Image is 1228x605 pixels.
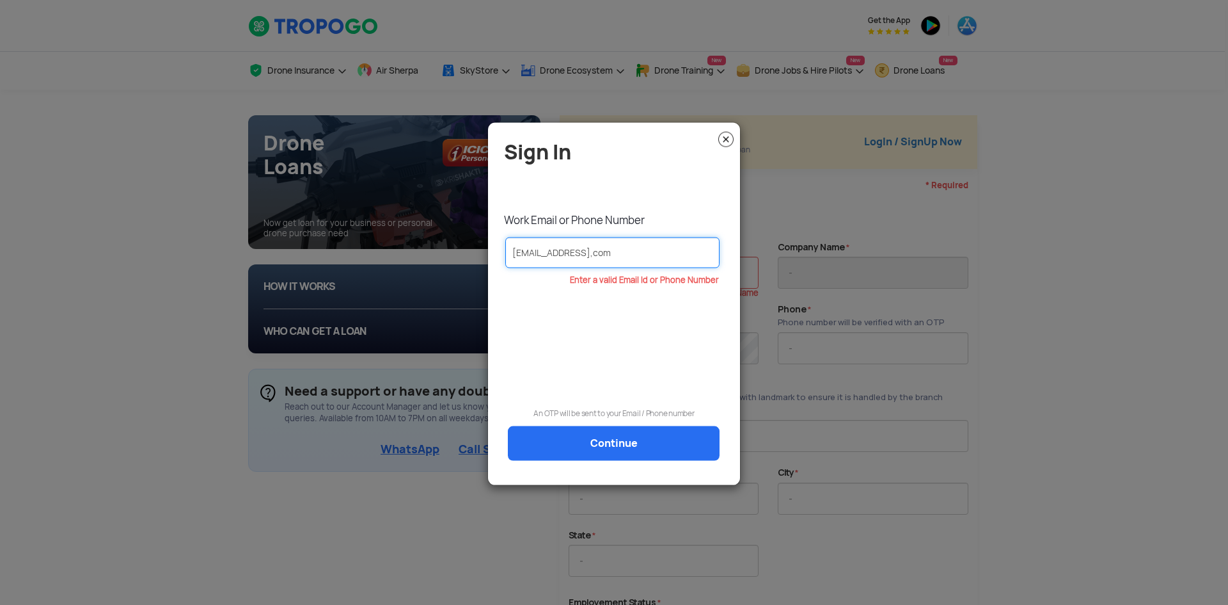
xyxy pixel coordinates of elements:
[508,426,720,460] a: Continue
[504,140,730,163] h4: Sign In
[505,237,720,268] input: Your Email Id / Phone Number
[718,131,734,147] img: close
[498,275,719,284] p: Enter a valid Email Id or Phone Number
[504,213,730,227] p: Work Email or Phone Number
[498,407,730,419] p: An OTP will be sent to your Email / Phone number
